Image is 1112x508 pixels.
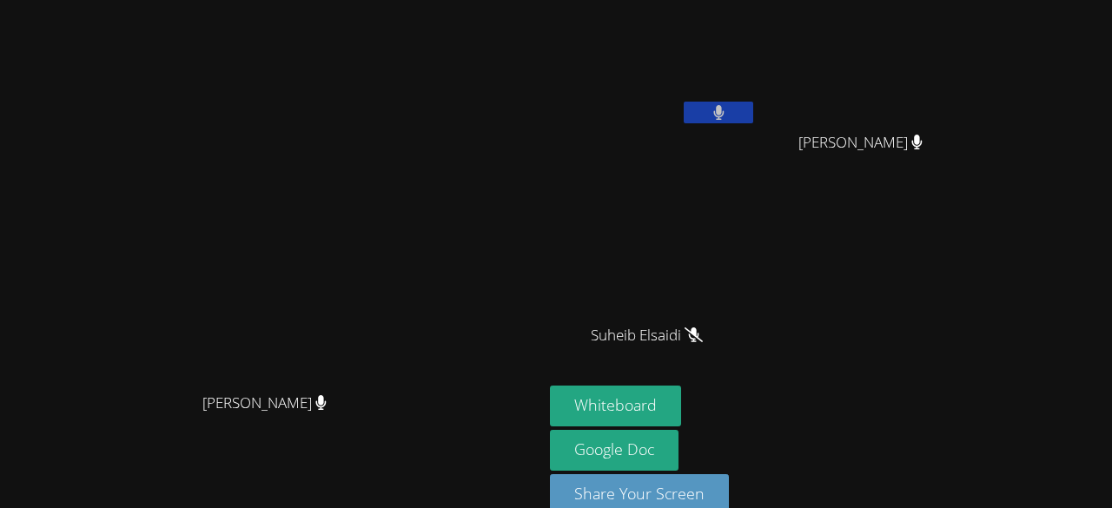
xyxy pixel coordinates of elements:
[550,386,681,426] button: Whiteboard
[591,323,703,348] span: Suheib Elsaidi
[798,130,923,155] span: [PERSON_NAME]
[550,430,678,471] a: Google Doc
[202,391,327,416] span: [PERSON_NAME]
